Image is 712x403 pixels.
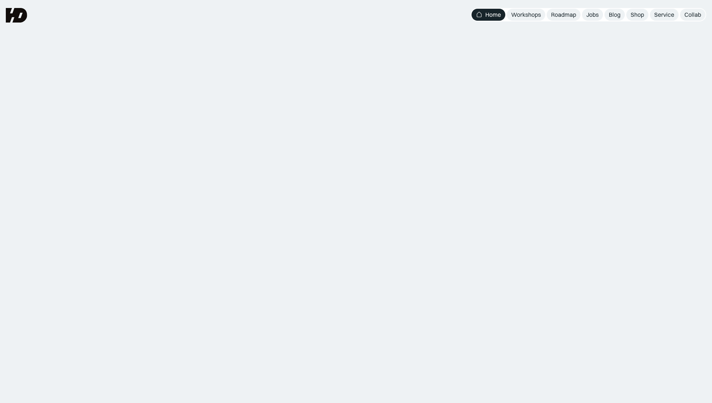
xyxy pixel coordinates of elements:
[626,9,648,21] a: Shop
[684,11,701,19] div: Collab
[604,9,625,21] a: Blog
[582,9,603,21] a: Jobs
[680,9,705,21] a: Collab
[485,11,501,19] div: Home
[511,11,541,19] div: Workshops
[650,9,679,21] a: Service
[472,9,505,21] a: Home
[654,11,674,19] div: Service
[507,9,545,21] a: Workshops
[551,11,576,19] div: Roadmap
[609,11,620,19] div: Blog
[586,11,599,19] div: Jobs
[547,9,580,21] a: Roadmap
[631,11,644,19] div: Shop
